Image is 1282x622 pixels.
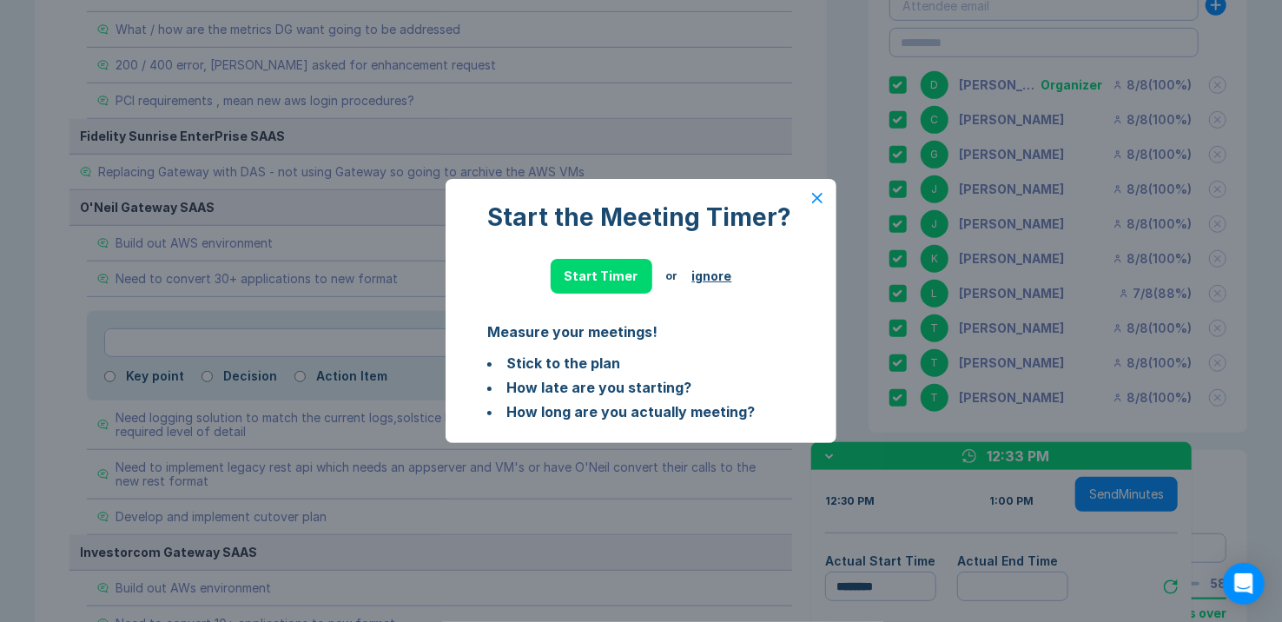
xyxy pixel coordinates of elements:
[487,203,795,231] div: Start the Meeting Timer?
[692,269,732,283] button: ignore
[487,377,795,398] li: How late are you starting?
[551,259,652,294] button: Start Timer
[487,401,795,422] li: How long are you actually meeting?
[666,269,678,283] div: or
[1223,563,1265,605] div: Open Intercom Messenger
[487,353,795,374] li: Stick to the plan
[487,321,795,342] div: Measure your meetings!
